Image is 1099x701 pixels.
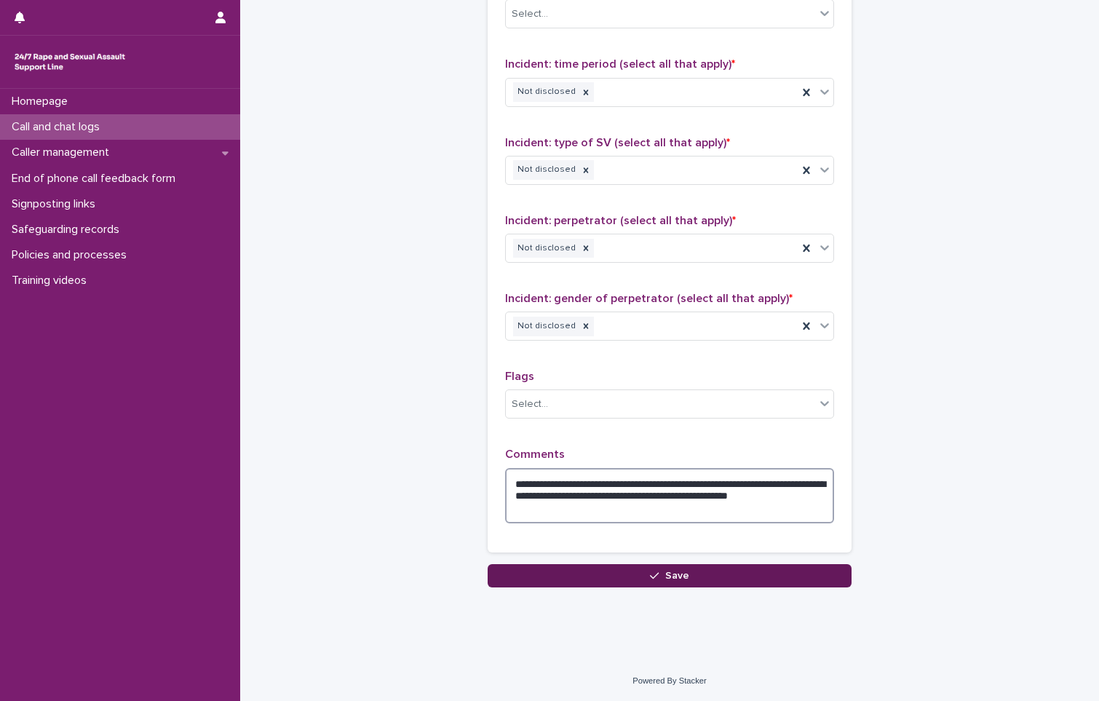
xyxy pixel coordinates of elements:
div: Not disclosed [513,239,578,258]
div: Not disclosed [513,317,578,336]
span: Flags [505,371,534,382]
a: Powered By Stacker [632,676,706,685]
span: Comments [505,448,565,460]
span: Incident: time period (select all that apply) [505,58,735,70]
span: Incident: type of SV (select all that apply) [505,137,730,148]
p: Caller management [6,146,121,159]
div: Select... [512,7,548,22]
div: Not disclosed [513,160,578,180]
p: Training videos [6,274,98,288]
p: End of phone call feedback form [6,172,187,186]
span: Incident: perpetrator (select all that apply) [505,215,736,226]
p: Policies and processes [6,248,138,262]
div: Select... [512,397,548,412]
span: Incident: gender of perpetrator (select all that apply) [505,293,793,304]
div: Not disclosed [513,82,578,102]
p: Signposting links [6,197,107,211]
img: rhQMoQhaT3yELyF149Cw [12,47,128,76]
span: Save [665,571,689,581]
p: Call and chat logs [6,120,111,134]
button: Save [488,564,852,587]
p: Homepage [6,95,79,108]
p: Safeguarding records [6,223,131,237]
